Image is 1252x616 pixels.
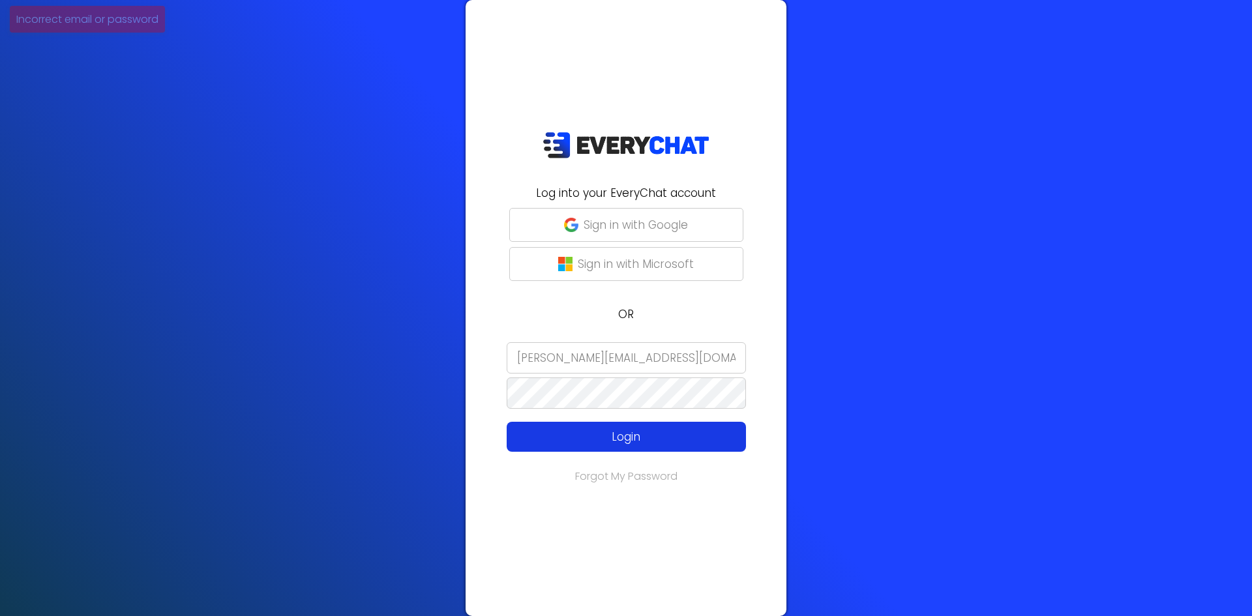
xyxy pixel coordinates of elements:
[509,208,743,242] button: Sign in with Google
[507,342,746,374] input: Email
[584,216,688,233] p: Sign in with Google
[578,256,694,272] p: Sign in with Microsoft
[543,132,709,158] img: EveryChat_logo_dark.png
[507,422,746,452] button: Login
[16,11,158,27] p: Incorrect email or password
[509,247,743,281] button: Sign in with Microsoft
[558,257,573,271] img: microsoft-logo.png
[531,428,722,445] p: Login
[564,218,578,232] img: google-g.png
[575,469,678,484] a: Forgot My Password
[473,184,779,201] h2: Log into your EveryChat account
[473,306,779,323] p: OR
